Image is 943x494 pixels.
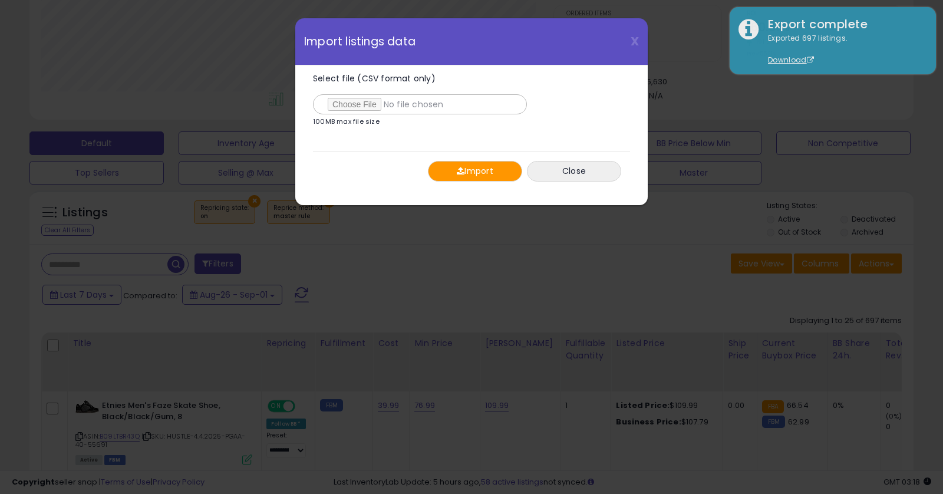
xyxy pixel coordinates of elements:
[759,33,927,66] div: Exported 697 listings.
[631,33,639,50] span: X
[313,118,380,125] p: 100MB max file size
[527,161,621,182] button: Close
[313,73,436,84] span: Select file (CSV format only)
[304,36,416,47] span: Import listings data
[759,16,927,33] div: Export complete
[768,55,814,65] a: Download
[428,161,522,182] button: Import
